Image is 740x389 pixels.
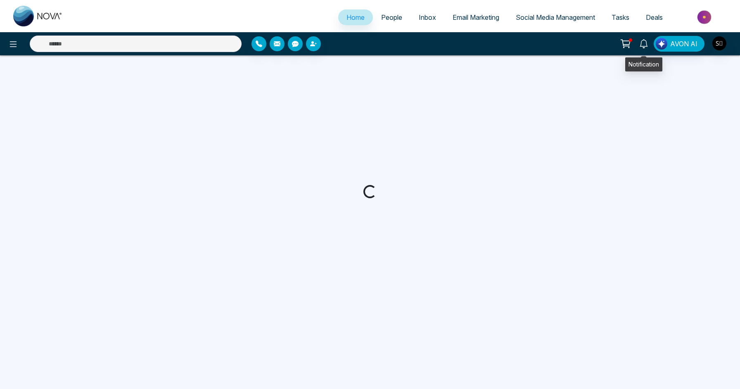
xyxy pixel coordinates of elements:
img: Market-place.gif [675,8,735,26]
div: Notification [625,57,662,71]
span: Email Marketing [453,13,499,21]
span: Social Media Management [516,13,595,21]
a: Email Marketing [444,9,508,25]
span: People [381,13,402,21]
img: Lead Flow [656,38,667,50]
span: AVON AI [670,39,697,49]
a: Inbox [410,9,444,25]
img: User Avatar [712,36,726,50]
span: Deals [646,13,663,21]
a: People [373,9,410,25]
a: Tasks [603,9,638,25]
button: AVON AI [654,36,704,52]
a: Home [338,9,373,25]
span: Home [346,13,365,21]
span: Tasks [612,13,629,21]
span: Inbox [419,13,436,21]
img: Nova CRM Logo [13,6,63,26]
a: Social Media Management [508,9,603,25]
a: Deals [638,9,671,25]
